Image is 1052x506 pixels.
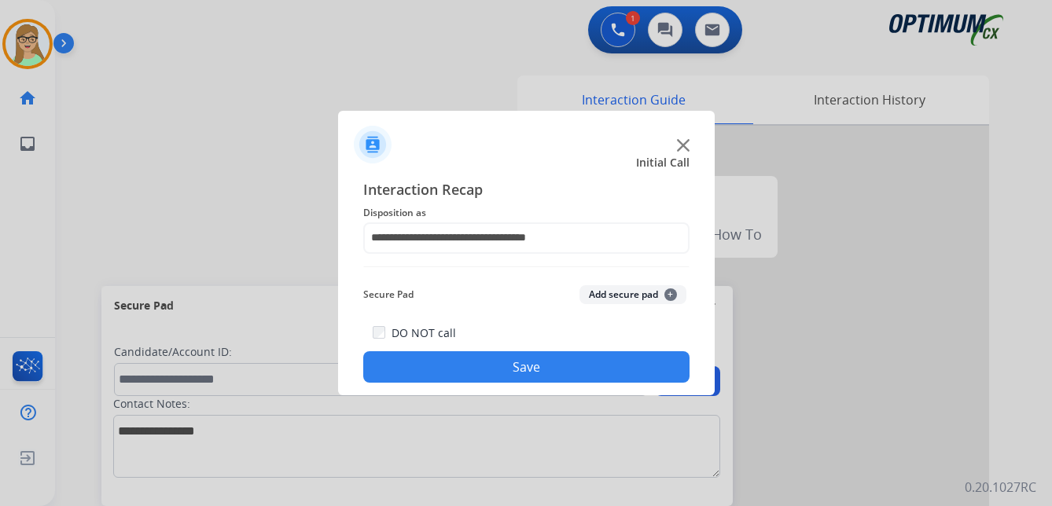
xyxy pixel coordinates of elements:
label: DO NOT call [392,325,456,341]
img: contactIcon [354,126,392,163]
button: Save [363,351,690,383]
span: Secure Pad [363,285,414,304]
p: 0.20.1027RC [965,478,1036,497]
span: + [664,288,677,301]
button: Add secure pad+ [579,285,686,304]
span: Disposition as [363,203,690,222]
span: Interaction Recap [363,178,690,203]
span: Initial Call [636,155,690,170]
